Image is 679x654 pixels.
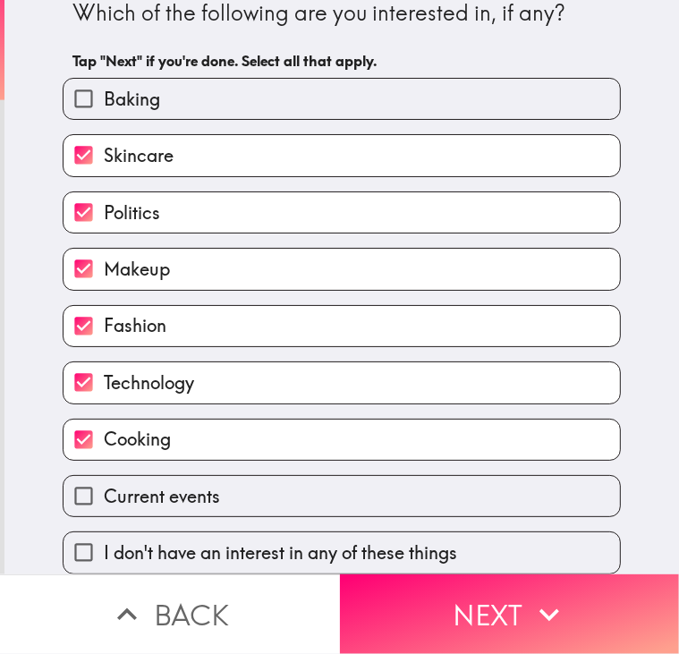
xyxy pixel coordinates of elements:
[104,484,220,509] span: Current events
[104,370,194,395] span: Technology
[64,249,620,289] button: Makeup
[64,420,620,460] button: Cooking
[72,51,611,71] h6: Tap "Next" if you're done. Select all that apply.
[104,427,171,452] span: Cooking
[64,306,620,346] button: Fashion
[104,257,170,282] span: Makeup
[64,79,620,119] button: Baking
[64,135,620,175] button: Skincare
[64,362,620,403] button: Technology
[64,192,620,233] button: Politics
[104,200,160,225] span: Politics
[64,532,620,573] button: I don't have an interest in any of these things
[104,540,457,565] span: I don't have an interest in any of these things
[104,313,166,338] span: Fashion
[64,476,620,516] button: Current events
[104,87,160,112] span: Baking
[104,143,174,168] span: Skincare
